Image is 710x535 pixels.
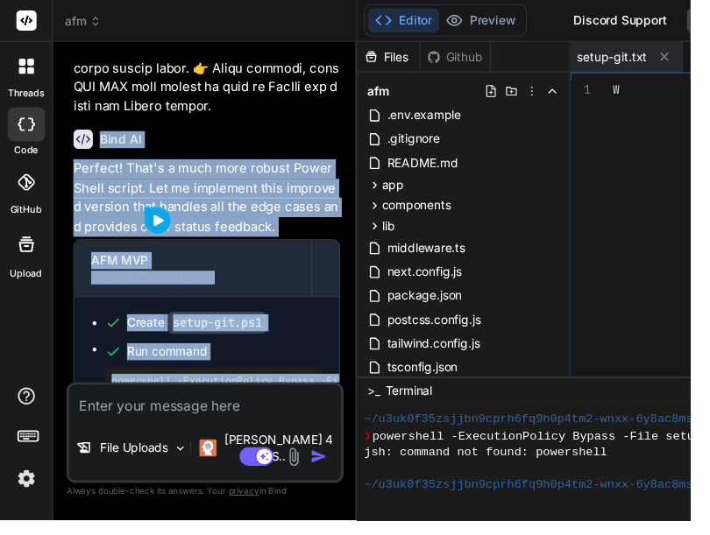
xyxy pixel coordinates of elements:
[378,393,391,411] span: >_
[374,457,624,474] span: jsh: command not found: powershell
[396,108,476,129] span: .env.example
[103,135,146,152] h6: Bind AI
[319,461,337,478] img: icon
[94,259,302,277] div: AFM MVP
[8,88,46,103] label: threads
[11,208,43,223] label: GitHub
[11,274,44,289] label: Upload
[579,7,696,35] div: Discord Support
[205,452,223,469] img: Claude 4 Sonnet
[396,393,444,411] span: Terminal
[173,320,274,343] code: setup-git.ps1
[103,452,173,469] p: File Uploads
[396,318,496,339] span: postcss.config.js
[432,50,504,67] div: Github
[593,50,665,67] span: setup-git.txt
[292,460,312,480] img: attachment
[131,353,331,370] span: Run command
[586,83,607,102] div: 1
[94,278,302,292] div: Click to open Workbench
[451,9,537,33] button: Preview
[75,164,350,243] p: Perfect! That's a much more robust PowerShell script. Let me implement this improved version that...
[15,147,39,162] label: code
[76,247,320,305] button: AFM MVPClick to open Workbench
[396,269,477,290] span: next.config.js
[396,342,495,363] span: tailwind.config.js
[68,496,353,513] p: Always double-check its answers. Your in Bind
[12,477,42,507] img: settings
[67,13,104,31] span: afm
[379,9,451,33] button: Editor
[396,132,454,153] span: .gitignore
[393,181,415,199] span: app
[235,499,266,510] span: privacy
[396,293,477,314] span: package.json
[393,223,406,241] span: lib
[396,157,472,178] span: README.md
[230,443,344,478] p: [PERSON_NAME] 4 S..
[630,84,637,100] span: W
[374,440,383,457] span: ❯
[396,367,472,388] span: tsconfig.json
[396,244,480,265] span: middleware.ts
[393,202,464,220] span: components
[131,323,274,341] div: Create
[367,50,431,67] div: Files
[115,384,324,398] pre: powershell -ExecutionPolicy Bypass -File setup-git.ps1
[178,454,193,468] img: Pick Models
[378,85,401,102] span: afm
